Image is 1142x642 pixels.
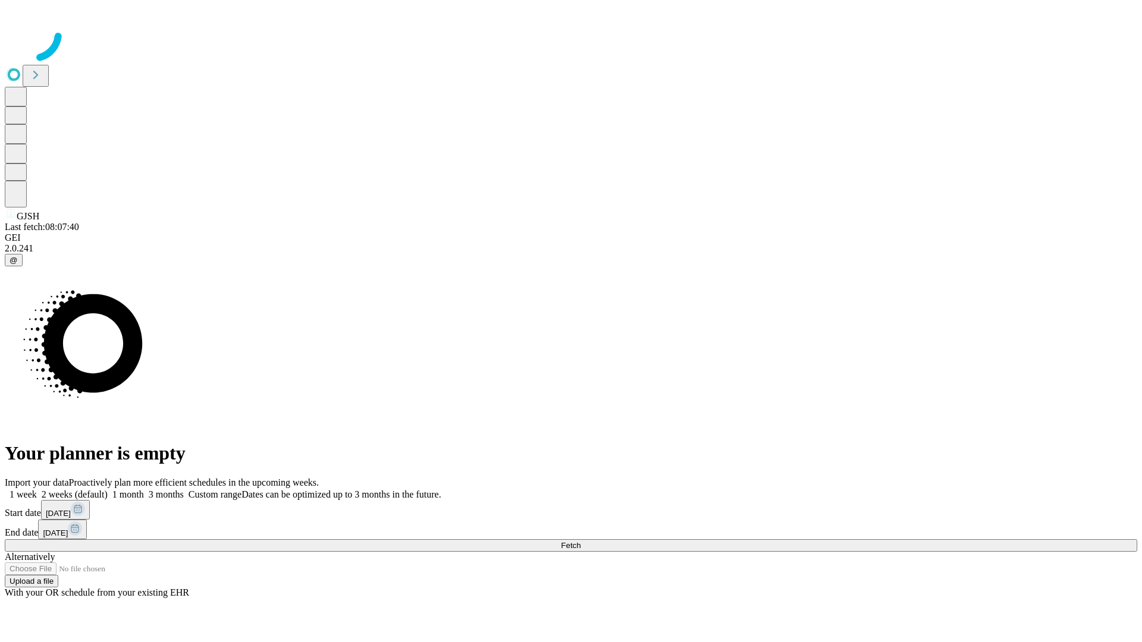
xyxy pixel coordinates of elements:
[5,477,69,487] span: Import your data
[46,509,71,518] span: [DATE]
[561,541,581,550] span: Fetch
[38,520,87,539] button: [DATE]
[17,211,39,221] span: GJSH
[5,222,79,232] span: Last fetch: 08:07:40
[42,489,108,499] span: 2 weeks (default)
[149,489,184,499] span: 3 months
[189,489,241,499] span: Custom range
[5,520,1137,539] div: End date
[5,539,1137,552] button: Fetch
[5,232,1137,243] div: GEI
[5,552,55,562] span: Alternatively
[5,243,1137,254] div: 2.0.241
[5,575,58,587] button: Upload a file
[10,256,18,265] span: @
[69,477,319,487] span: Proactively plan more efficient schedules in the upcoming weeks.
[241,489,441,499] span: Dates can be optimized up to 3 months in the future.
[10,489,37,499] span: 1 week
[112,489,144,499] span: 1 month
[5,254,23,266] button: @
[5,500,1137,520] div: Start date
[5,587,189,597] span: With your OR schedule from your existing EHR
[43,528,68,537] span: [DATE]
[41,500,90,520] button: [DATE]
[5,442,1137,464] h1: Your planner is empty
